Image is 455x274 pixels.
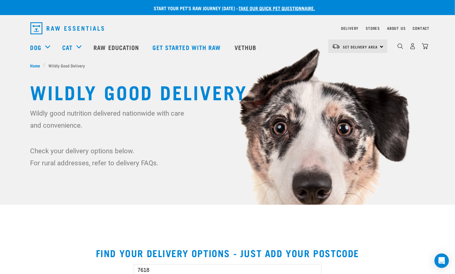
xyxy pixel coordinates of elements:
img: home-icon-1@2x.png [398,43,403,49]
nav: breadcrumbs [30,62,425,69]
a: About Us [387,27,405,29]
span: Home [30,62,40,69]
a: Raw Education [88,35,146,59]
a: Dog [30,43,41,52]
a: Vethub [229,35,264,59]
img: Raw Essentials Logo [30,22,104,34]
img: home-icon@2x.png [422,43,428,49]
img: van-moving.png [332,44,340,49]
nav: dropdown navigation [26,20,430,37]
p: Wildly good nutrition delivered nationwide with care and convenience. [30,107,188,131]
div: Open Intercom Messenger [435,254,449,268]
span: Set Delivery Area [343,46,378,48]
a: Delivery [341,27,358,29]
img: user.png [410,43,416,49]
h2: Find your delivery options - just add your postcode [7,248,448,258]
p: Check your delivery options below. For rural addresses, refer to delivery FAQs. [30,145,188,169]
h1: Wildly Good Delivery [30,81,425,102]
a: Get started with Raw [147,35,229,59]
a: Cat [62,43,72,52]
a: take our quick pet questionnaire. [239,7,315,9]
a: Stores [366,27,380,29]
a: Home [30,62,44,69]
a: Contact [413,27,430,29]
